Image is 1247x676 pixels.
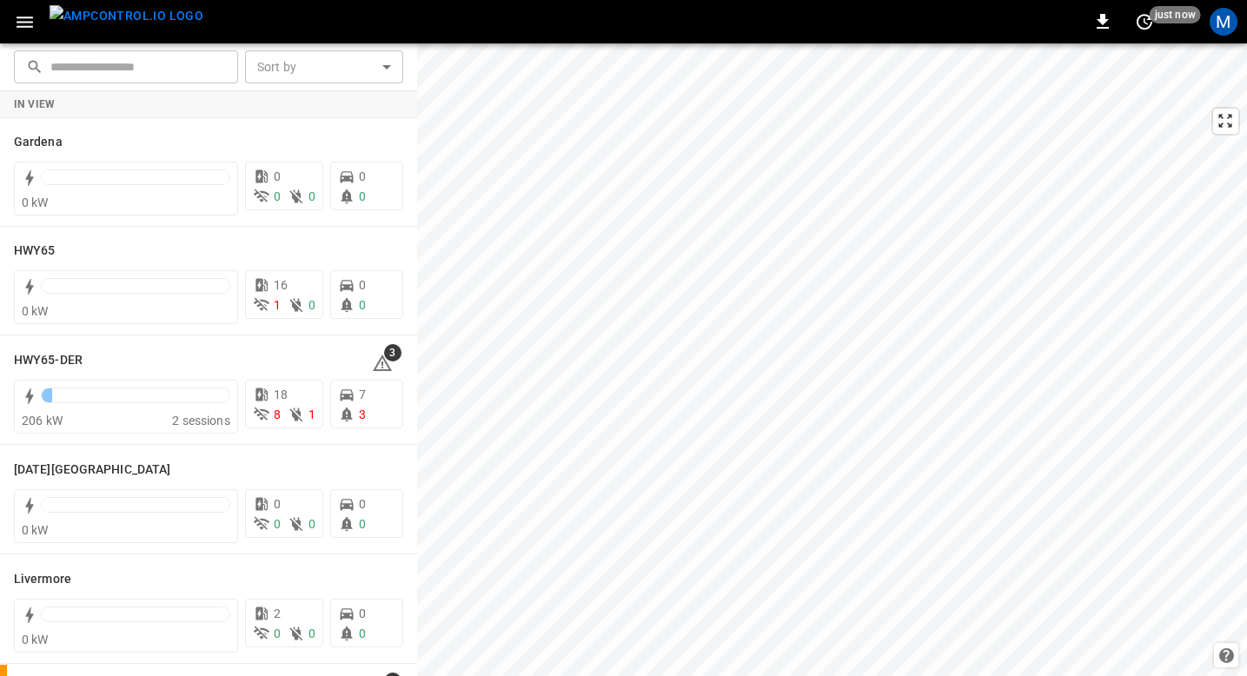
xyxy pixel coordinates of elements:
[274,606,281,620] span: 2
[274,189,281,203] span: 0
[14,98,56,110] strong: In View
[14,242,56,261] h6: HWY65
[274,278,288,292] span: 16
[14,351,83,370] h6: HWY65-DER
[274,408,281,421] span: 8
[308,626,315,640] span: 0
[14,570,71,589] h6: Livermore
[308,408,315,421] span: 1
[274,626,281,640] span: 0
[274,517,281,531] span: 0
[359,626,366,640] span: 0
[1150,6,1201,23] span: just now
[22,633,49,646] span: 0 kW
[274,497,281,511] span: 0
[359,298,366,312] span: 0
[22,414,63,427] span: 206 kW
[22,196,49,209] span: 0 kW
[359,169,366,183] span: 0
[359,517,366,531] span: 0
[22,304,49,318] span: 0 kW
[308,298,315,312] span: 0
[14,133,63,152] h6: Gardena
[50,5,203,27] img: ampcontrol.io logo
[1131,8,1158,36] button: set refresh interval
[308,189,315,203] span: 0
[1210,8,1237,36] div: profile-icon
[359,388,366,401] span: 7
[384,344,401,361] span: 3
[359,497,366,511] span: 0
[359,278,366,292] span: 0
[22,523,49,537] span: 0 kW
[359,408,366,421] span: 3
[172,414,230,427] span: 2 sessions
[359,189,366,203] span: 0
[308,517,315,531] span: 0
[274,169,281,183] span: 0
[359,606,366,620] span: 0
[14,461,170,480] h6: Karma Center
[274,298,281,312] span: 1
[417,43,1247,676] canvas: Map
[274,388,288,401] span: 18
